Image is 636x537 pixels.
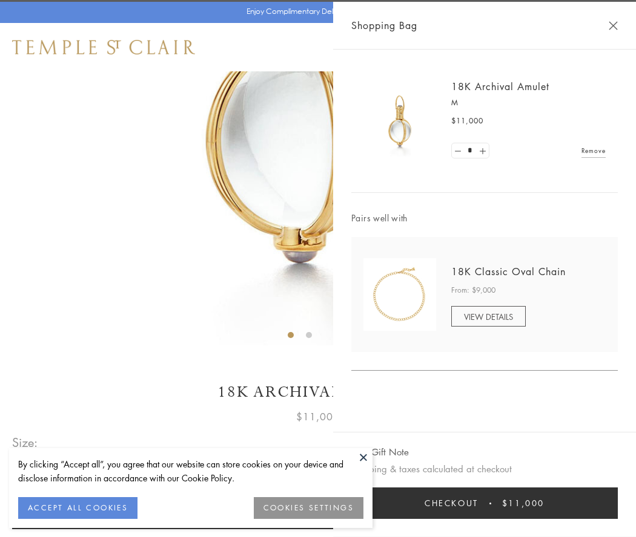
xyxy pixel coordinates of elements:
[451,97,606,109] p: M
[247,5,384,18] p: Enjoy Complimentary Delivery & Returns
[502,496,545,510] span: $11,000
[451,265,566,278] a: 18K Classic Oval Chain
[476,143,488,158] a: Set quantity to 2
[18,497,137,519] button: ACCEPT ALL COOKIES
[451,306,526,327] a: VIEW DETAILS
[452,143,464,158] a: Set quantity to 0
[581,144,606,157] a: Remove
[363,258,436,331] img: N88865-OV18
[351,18,417,33] span: Shopping Bag
[18,457,363,485] div: By clicking “Accept all”, you agree that our website can store cookies on your device and disclos...
[254,497,363,519] button: COOKIES SETTINGS
[12,382,624,403] h1: 18K Archival Amulet
[609,21,618,30] button: Close Shopping Bag
[451,80,549,93] a: 18K Archival Amulet
[451,115,483,127] span: $11,000
[351,461,618,477] p: Shipping & taxes calculated at checkout
[351,487,618,519] button: Checkout $11,000
[363,85,436,157] img: 18K Archival Amulet
[464,311,513,322] span: VIEW DETAILS
[451,284,495,296] span: From: $9,000
[351,211,618,225] span: Pairs well with
[12,40,195,54] img: Temple St. Clair
[12,432,39,452] span: Size:
[296,409,340,425] span: $11,000
[425,496,479,510] span: Checkout
[351,444,409,460] button: Add Gift Note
